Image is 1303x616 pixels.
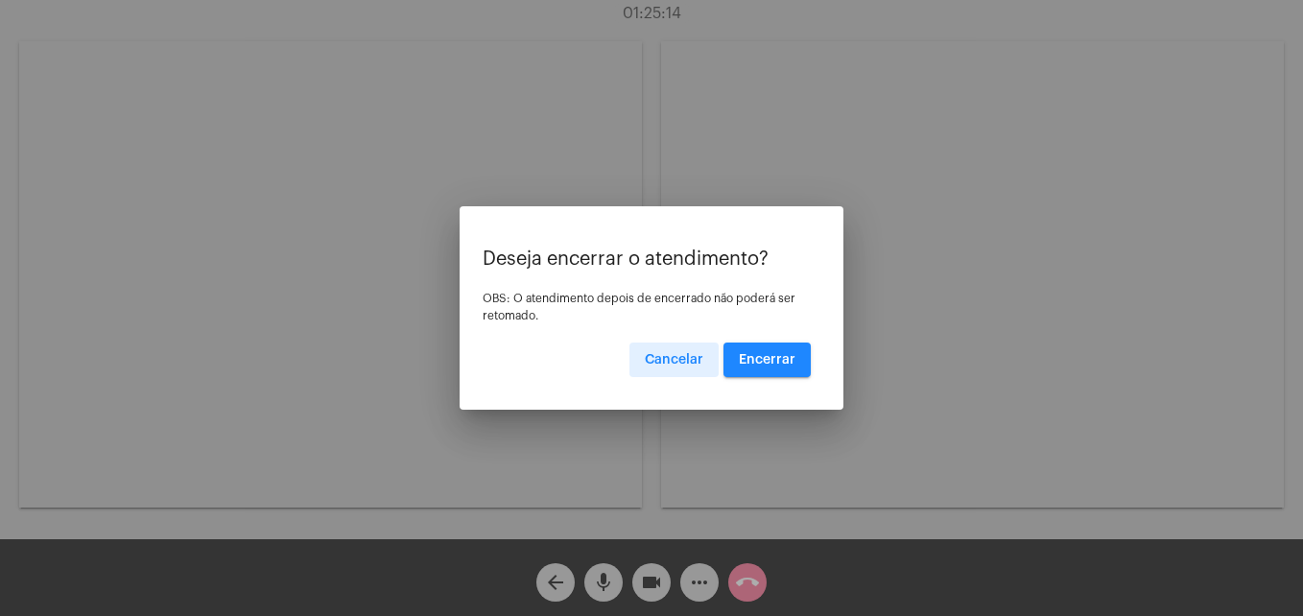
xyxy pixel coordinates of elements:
[629,343,719,377] button: Cancelar
[723,343,811,377] button: Encerrar
[645,353,703,367] span: Cancelar
[483,293,795,321] span: OBS: O atendimento depois de encerrado não poderá ser retomado.
[483,249,820,270] p: Deseja encerrar o atendimento?
[739,353,795,367] span: Encerrar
